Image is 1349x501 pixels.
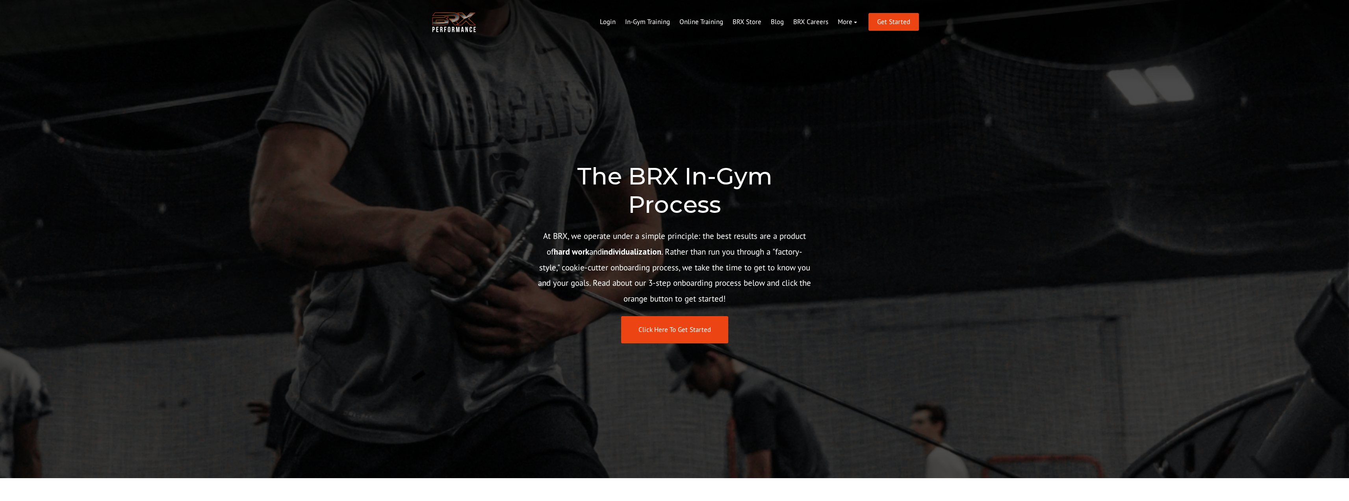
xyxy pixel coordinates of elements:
a: Click Here To Get Started [621,316,728,343]
span: At BRX, we operate under a simple principle: the best results are a product of and . Rather than ... [538,231,811,304]
a: In-Gym Training [620,13,675,32]
div: Navigation Menu [595,13,862,32]
a: Online Training [675,13,728,32]
a: Get Started [868,13,919,31]
a: Blog [766,13,789,32]
strong: hard work [554,246,589,257]
strong: individualization [602,246,661,257]
a: BRX Store [728,13,766,32]
a: BRX Careers [789,13,833,32]
a: Login [595,13,620,32]
span: The BRX In-Gym Process [577,162,772,219]
img: BRX Transparent Logo-2 [430,10,478,34]
a: More [833,13,862,32]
